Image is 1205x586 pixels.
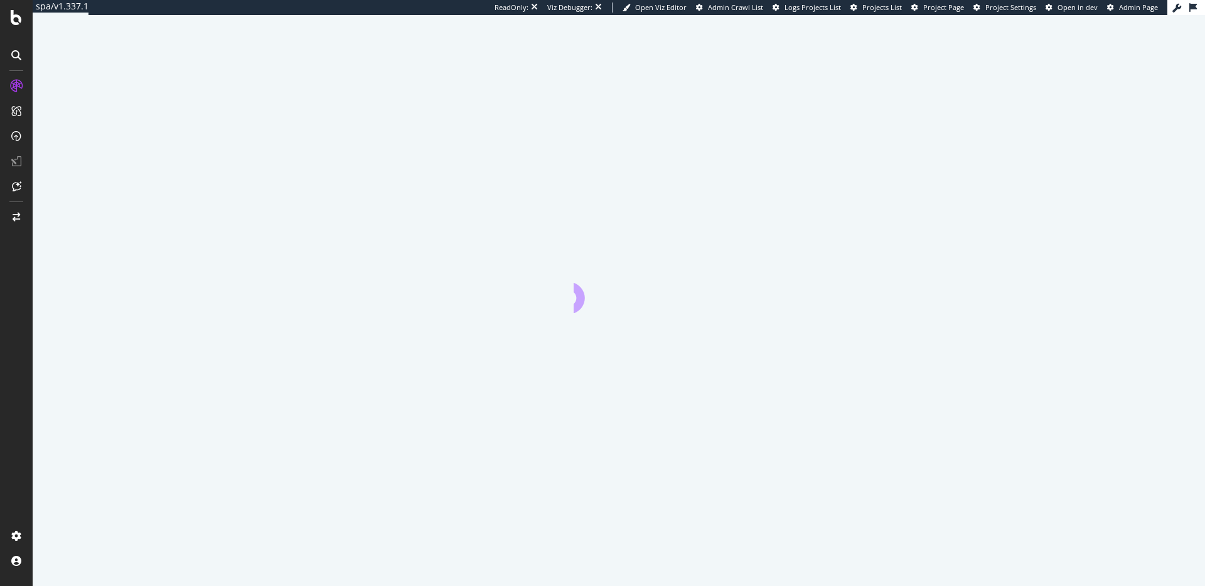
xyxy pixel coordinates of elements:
span: Admin Crawl List [708,3,763,12]
span: Open in dev [1058,3,1098,12]
span: Project Settings [985,3,1036,12]
span: Open Viz Editor [635,3,687,12]
span: Projects List [862,3,902,12]
span: Admin Page [1119,3,1158,12]
span: Logs Projects List [785,3,841,12]
a: Projects List [850,3,902,13]
span: Project Page [923,3,964,12]
a: Logs Projects List [773,3,841,13]
a: Open in dev [1046,3,1098,13]
div: Viz Debugger: [547,3,592,13]
a: Open Viz Editor [623,3,687,13]
div: ReadOnly: [495,3,528,13]
div: animation [574,268,664,313]
a: Admin Crawl List [696,3,763,13]
a: Project Settings [973,3,1036,13]
a: Admin Page [1107,3,1158,13]
a: Project Page [911,3,964,13]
